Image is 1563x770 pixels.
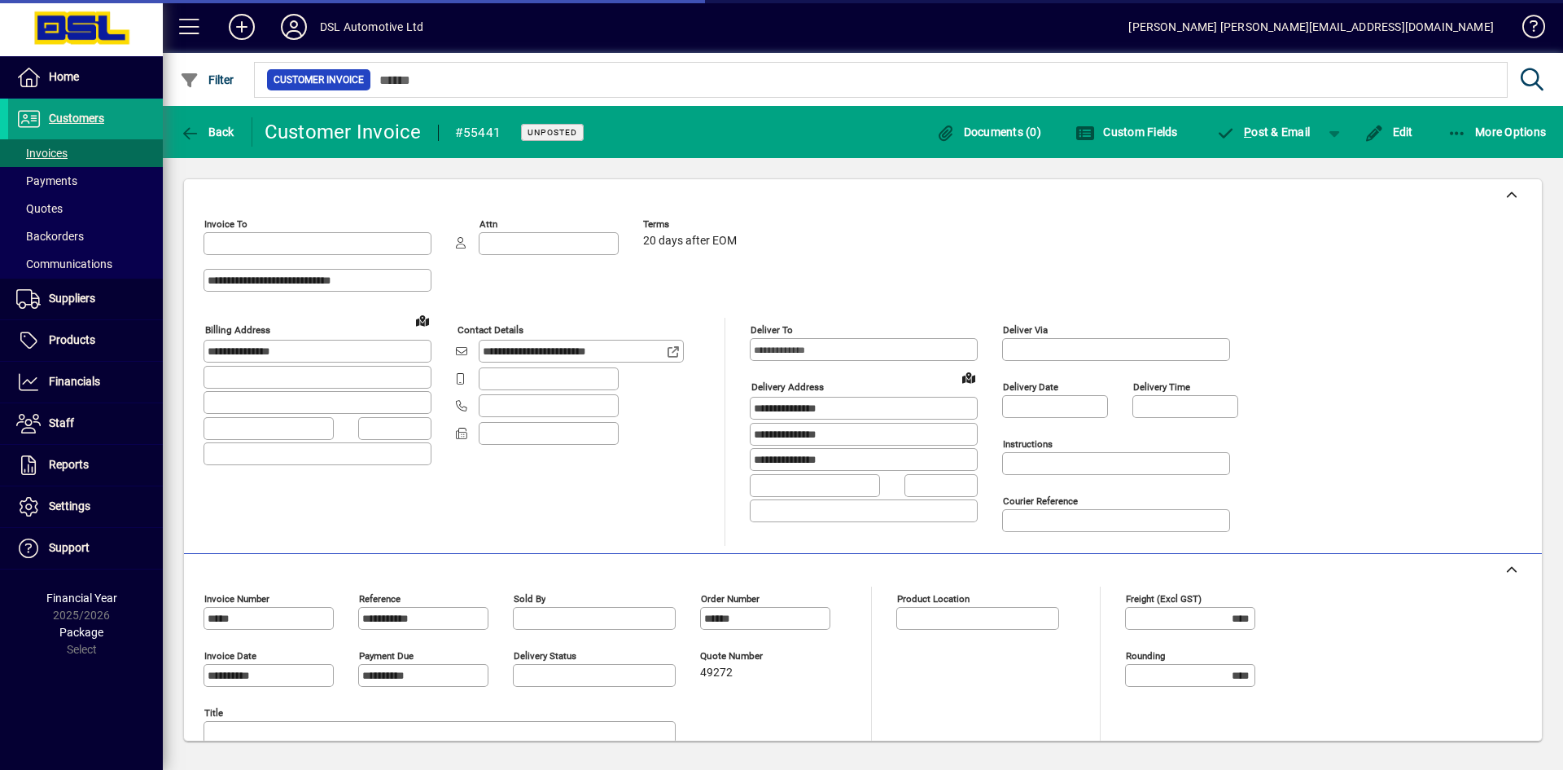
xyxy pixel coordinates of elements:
mat-label: Delivery date [1003,381,1058,393]
button: Post & Email [1208,117,1319,147]
a: Support [8,528,163,569]
span: Custom Fields [1075,125,1178,139]
span: Invoices [16,147,68,160]
a: Home [8,57,163,98]
mat-label: Invoice date [204,650,256,662]
mat-label: Rounding [1126,650,1165,662]
span: Unposted [528,127,577,138]
mat-label: Delivery time [1133,381,1190,393]
a: View on map [956,364,982,390]
span: Home [49,70,79,83]
span: Communications [16,257,112,271]
a: Quotes [8,195,163,222]
span: Reports [49,458,89,471]
a: Products [8,320,163,361]
span: Documents (0) [935,125,1041,139]
button: More Options [1443,117,1551,147]
mat-label: Delivery status [514,650,576,662]
span: Payments [16,174,77,187]
div: #55441 [455,120,501,146]
a: Staff [8,403,163,444]
a: Suppliers [8,279,163,319]
a: View on map [409,307,436,333]
mat-label: Invoice To [204,218,247,230]
a: Reports [8,445,163,486]
mat-label: Sold by [514,593,545,605]
div: Customer Invoice [265,119,422,145]
span: Back [180,125,234,139]
span: Filter [180,73,234,86]
span: More Options [1447,125,1547,139]
span: Financial Year [46,592,117,605]
span: Support [49,541,90,554]
button: Custom Fields [1071,117,1182,147]
div: DSL Automotive Ltd [320,14,423,40]
a: Backorders [8,222,163,250]
span: Customers [49,112,104,125]
button: Back [176,117,239,147]
mat-label: Deliver To [751,324,793,336]
div: [PERSON_NAME] [PERSON_NAME][EMAIL_ADDRESS][DOMAIN_NAME] [1128,14,1494,40]
mat-label: Payment due [359,650,414,662]
button: Profile [268,12,320,42]
span: 49272 [700,667,733,680]
button: Filter [176,65,239,95]
span: 20 days after EOM [643,235,737,248]
button: Documents (0) [931,117,1045,147]
span: Quote number [700,651,798,662]
span: Customer Invoice [274,72,364,88]
a: Payments [8,167,163,195]
mat-label: Courier Reference [1003,495,1078,507]
mat-label: Product location [897,593,970,605]
span: Suppliers [49,292,95,305]
span: Financials [49,375,100,388]
mat-label: Deliver via [1003,324,1048,336]
button: Edit [1360,117,1417,147]
a: Financials [8,362,163,403]
button: Add [216,12,268,42]
mat-label: Invoice number [204,593,269,605]
a: Settings [8,486,163,527]
a: Invoices [8,139,163,167]
span: P [1244,125,1251,139]
span: Package [59,626,103,639]
span: ost & Email [1216,125,1311,139]
mat-label: Title [204,707,223,719]
mat-label: Order number [701,593,760,605]
mat-label: Freight (excl GST) [1126,593,1202,605]
span: Edit [1364,125,1413,139]
span: Staff [49,416,74,429]
span: Quotes [16,202,63,215]
span: Products [49,333,95,346]
mat-label: Reference [359,593,401,605]
a: Communications [8,250,163,278]
span: Terms [643,219,741,230]
mat-label: Attn [479,218,497,230]
a: Knowledge Base [1510,3,1543,56]
span: Settings [49,499,90,513]
app-page-header-button: Back [163,117,252,147]
span: Backorders [16,230,84,243]
mat-label: Instructions [1003,438,1053,450]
